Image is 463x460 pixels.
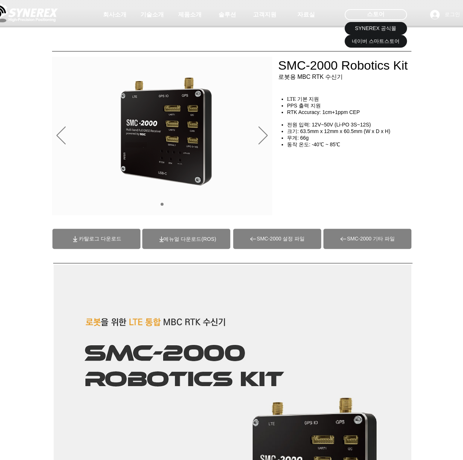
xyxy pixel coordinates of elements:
span: 무게: 66g [287,135,309,141]
nav: 슬라이드 [158,203,166,206]
a: 네이버 스마트스토어 [345,35,407,48]
a: 회사소개 [96,7,133,22]
a: 카탈로그 다운로드 [52,229,140,249]
span: 카탈로그 다운로드 [79,236,121,242]
span: RTK Accuracy: 1cm+1ppm CEP [287,109,360,115]
span: 고객지원 [253,11,276,19]
a: (ROS)메뉴얼 다운로드 [163,236,216,242]
span: 전원 입력: 12V~50V (Li-PO 3S~12S) [287,122,371,128]
a: 기술소개 [134,7,170,22]
span: 자료실 [297,11,315,19]
a: SMC-2000 설정 파일 [233,229,321,249]
img: 대지 2.png [118,77,214,187]
span: 기술소개 [140,11,164,19]
span: 제품소개 [178,11,202,19]
span: 회사소개 [103,11,126,19]
span: 로그인 [442,11,463,18]
a: 01 [161,203,163,206]
span: SMC-2000 기타 파일 [347,236,395,242]
span: 스토어 [367,10,385,18]
span: SMC-2000 설정 파일 [257,236,305,242]
span: 네이버 스마트스토어 [352,38,400,45]
span: 솔루션 [218,11,236,19]
button: 이전 [56,126,66,146]
a: 제품소개 [172,7,208,22]
a: SMC-2000 기타 파일 [323,229,411,249]
a: 솔루션 [209,7,246,22]
a: 고객지원 [246,7,283,22]
span: SYNEREX 공식몰 [355,25,396,32]
div: 슬라이드쇼 [52,57,272,215]
a: SYNEREX 공식몰 [345,22,407,35]
span: 동작 온도: -40℃ ~ 85℃ [287,141,340,147]
span: 크기: 63.5mm x 12mm x 60.5mm (W x D x H) [287,128,390,134]
div: 스토어 [345,9,407,20]
a: 자료실 [288,7,324,22]
iframe: Wix Chat [379,428,463,460]
button: 다음 [258,126,268,146]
